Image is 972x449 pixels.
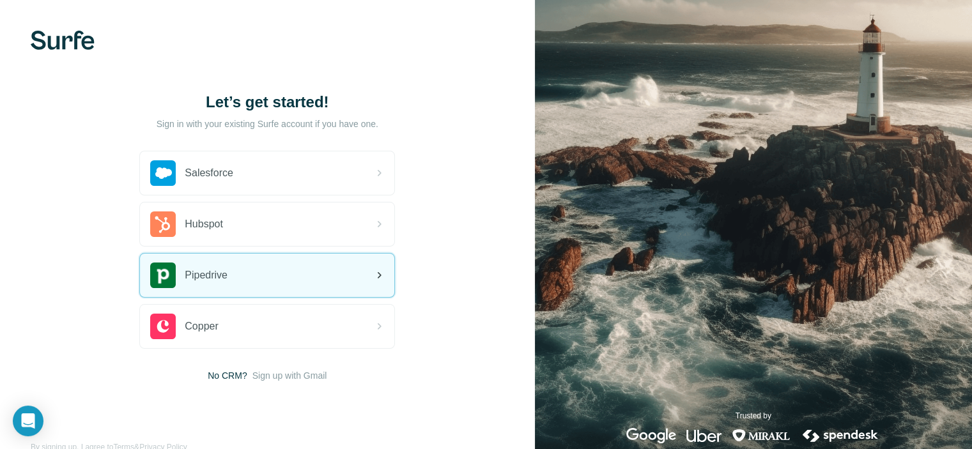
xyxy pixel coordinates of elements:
button: Sign up with Gmail [252,369,327,382]
img: copper's logo [150,314,176,339]
span: Copper [185,319,218,334]
img: hubspot's logo [150,211,176,237]
img: salesforce's logo [150,160,176,186]
span: Hubspot [185,217,223,232]
img: pipedrive's logo [150,263,176,288]
img: google's logo [626,428,676,443]
p: Trusted by [736,410,771,422]
h1: Let’s get started! [139,92,395,112]
div: Ouvrir le Messenger Intercom [13,406,43,436]
p: Sign in with your existing Surfe account if you have one. [157,118,378,130]
img: spendesk's logo [801,428,880,443]
span: No CRM? [208,369,247,382]
span: Salesforce [185,165,233,181]
img: mirakl's logo [732,428,791,443]
img: uber's logo [686,428,721,443]
span: Pipedrive [185,268,228,283]
img: Surfe's logo [31,31,95,50]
